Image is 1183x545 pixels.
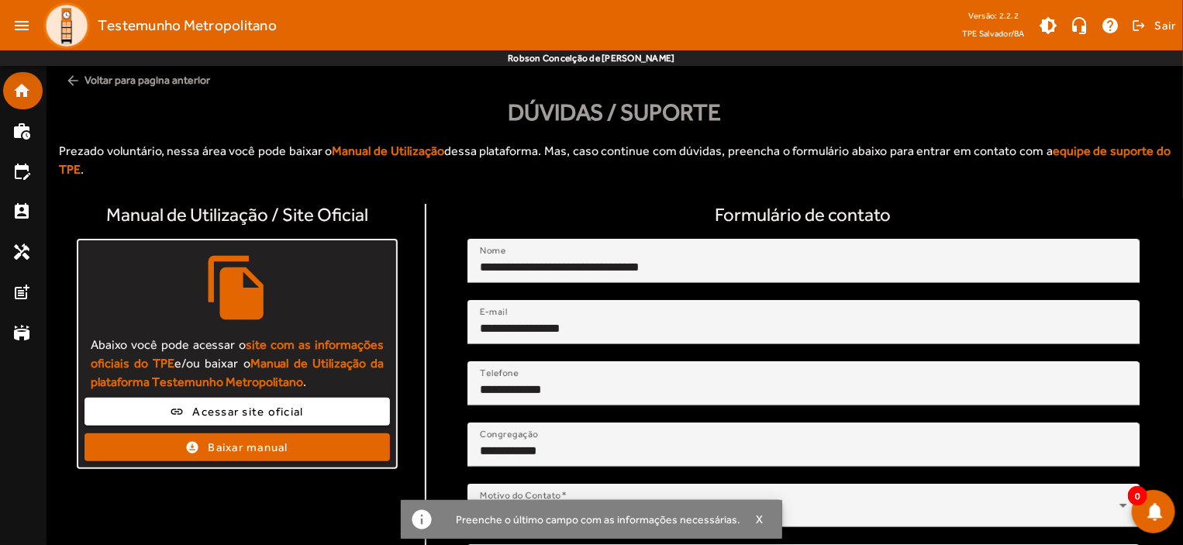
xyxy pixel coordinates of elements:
[84,433,390,461] button: Baixar manual
[740,512,779,526] button: X
[59,66,1171,95] span: Voltar para pagina anterior
[333,143,444,158] strong: Manual de Utilização
[12,122,31,140] mat-icon: work_history
[480,429,538,440] mat-label: Congregação
[98,13,277,38] span: Testemunho Metropolitano
[1128,486,1147,505] span: 0
[480,490,561,501] mat-label: Motivo do Contato
[12,202,31,221] mat-icon: perm_contact_calendar
[106,204,368,226] h4: Manual de Utilização / Site Oficial
[84,398,390,426] button: Acessar site oficial
[1130,14,1177,37] button: Sair
[480,367,519,378] mat-label: Telefone
[198,253,276,330] mat-icon: file_copy
[436,204,1171,226] h4: Formulário de contato
[12,283,31,302] mat-icon: post_add
[12,323,31,342] mat-icon: stadium
[59,95,1171,129] div: Dúvidas / Suporte
[91,356,384,389] strong: Manual de Utilização da plataforma Testemunho Metropolitano
[6,10,37,41] mat-icon: menu
[756,512,764,526] span: X
[1154,13,1177,38] span: Sair
[43,2,90,49] img: Logo TPE
[12,162,31,181] mat-icon: edit_calendar
[12,81,31,100] mat-icon: home
[480,306,507,317] mat-label: E-mail
[962,26,1025,41] span: TPE Salvador/BA
[411,508,434,531] mat-icon: info
[65,73,81,88] mat-icon: arrow_back
[193,403,304,421] span: Acessar site oficial
[12,243,31,261] mat-icon: handyman
[962,6,1025,26] div: Versão: 2.2.2
[208,439,288,457] span: Baixar manual
[443,509,740,530] div: Preenche o último campo com as informações necessárias.
[480,245,506,256] mat-label: Nome
[59,129,1171,191] div: Prezado voluntário, nessa área você pode baixar o dessa plataforma. Mas, caso continue com dúvida...
[37,2,277,49] a: Testemunho Metropolitano
[91,337,384,371] strong: site com as informações oficiais do TPE
[91,336,384,392] p: Abaixo você pode acessar o e/ou baixar o .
